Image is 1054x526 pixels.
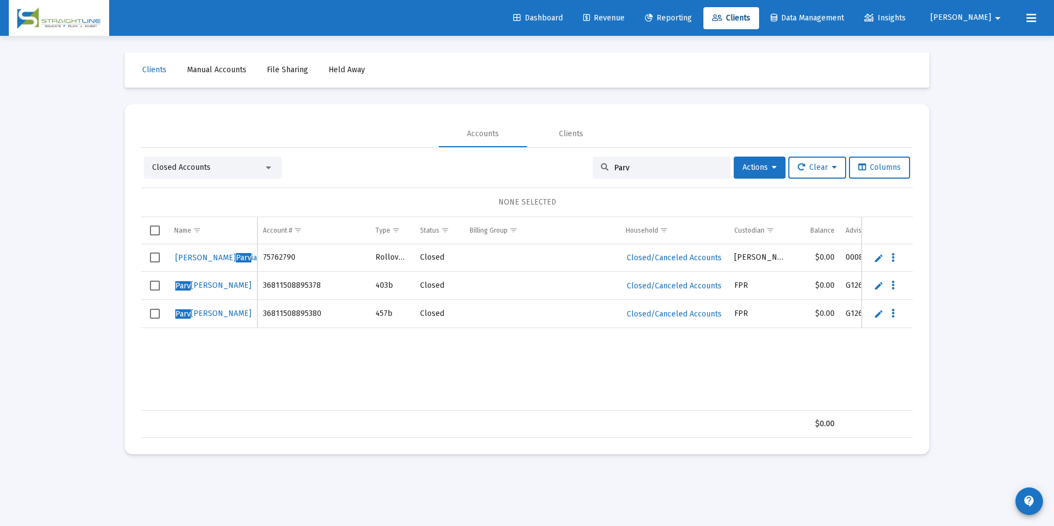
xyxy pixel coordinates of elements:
[257,217,370,244] td: Column Account #
[370,217,415,244] td: Column Type
[175,309,251,318] span: [PERSON_NAME]
[729,300,792,328] td: FPR
[874,309,884,319] a: Edit
[660,226,668,234] span: Show filter options for column 'Household'
[174,277,252,294] a: Parv[PERSON_NAME]
[150,281,160,291] div: Select row
[614,163,722,173] input: Search
[626,226,658,235] div: Household
[840,244,906,272] td: 0008400848
[846,226,885,235] div: Advisor Code
[257,244,370,272] td: 75762790
[329,65,365,74] span: Held Away
[917,7,1018,29] button: [PERSON_NAME]
[849,157,910,179] button: Columns
[415,217,465,244] td: Column Status
[771,13,844,23] span: Data Management
[991,7,1004,29] mat-icon: arrow_drop_down
[856,7,915,29] a: Insights
[729,272,792,300] td: FPR
[712,13,750,23] span: Clients
[375,226,390,235] div: Type
[626,306,723,322] a: Closed/Canceled Accounts
[583,13,625,23] span: Revenue
[150,226,160,235] div: Select all
[174,226,191,235] div: Name
[627,309,722,319] span: Closed/Canceled Accounts
[840,217,906,244] td: Column Advisor Code
[467,128,499,139] div: Accounts
[267,65,308,74] span: File Sharing
[792,272,840,300] td: $0.00
[729,217,792,244] td: Column Custodian
[174,250,273,266] a: [PERSON_NAME]Parviainen
[175,253,272,262] span: [PERSON_NAME] iainen
[509,226,518,234] span: Show filter options for column 'Billing Group'
[620,217,729,244] td: Column Household
[150,253,160,262] div: Select row
[513,13,563,23] span: Dashboard
[788,157,846,179] button: Clear
[559,128,583,139] div: Clients
[729,244,792,272] td: [PERSON_NAME]
[169,217,257,244] td: Column Name
[931,13,991,23] span: [PERSON_NAME]
[636,7,701,29] a: Reporting
[370,300,415,328] td: 457b
[141,217,913,438] div: Data grid
[874,253,884,263] a: Edit
[627,281,722,291] span: Closed/Canceled Accounts
[441,226,449,234] span: Show filter options for column 'Status'
[294,226,302,234] span: Show filter options for column 'Account #'
[626,250,723,266] a: Closed/Canceled Accounts
[627,253,722,262] span: Closed/Canceled Accounts
[645,13,692,23] span: Reporting
[370,244,415,272] td: Rollover IRA
[263,226,292,235] div: Account #
[810,226,835,235] div: Balance
[464,217,620,244] td: Column Billing Group
[187,65,246,74] span: Manual Accounts
[420,252,459,263] div: Closed
[392,226,400,234] span: Show filter options for column 'Type'
[798,163,837,172] span: Clear
[504,7,572,29] a: Dashboard
[574,7,633,29] a: Revenue
[792,217,840,244] td: Column Balance
[420,226,439,235] div: Status
[320,59,374,81] a: Held Away
[470,226,508,235] div: Billing Group
[150,197,904,208] div: NONE SELECTED
[258,59,317,81] a: File Sharing
[703,7,759,29] a: Clients
[175,281,251,290] span: [PERSON_NAME]
[743,163,777,172] span: Actions
[150,309,160,319] div: Select row
[17,7,101,29] img: Dashboard
[174,305,252,322] a: Parv[PERSON_NAME]
[766,226,775,234] span: Show filter options for column 'Custodian'
[193,226,201,234] span: Show filter options for column 'Name'
[420,308,459,319] div: Closed
[142,65,166,74] span: Clients
[420,280,459,291] div: Closed
[734,157,786,179] button: Actions
[175,281,191,291] span: Parv
[236,253,251,262] span: Parv
[762,7,853,29] a: Data Management
[178,59,255,81] a: Manual Accounts
[133,59,175,81] a: Clients
[864,13,906,23] span: Insights
[792,244,840,272] td: $0.00
[1023,495,1036,508] mat-icon: contact_support
[792,300,840,328] td: $0.00
[840,300,906,328] td: G12641046
[257,272,370,300] td: 36811508895378
[874,281,884,291] a: Edit
[626,278,723,294] a: Closed/Canceled Accounts
[734,226,765,235] div: Custodian
[257,300,370,328] td: 36811508895380
[370,272,415,300] td: 403b
[798,418,835,430] div: $0.00
[152,163,211,172] span: Closed Accounts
